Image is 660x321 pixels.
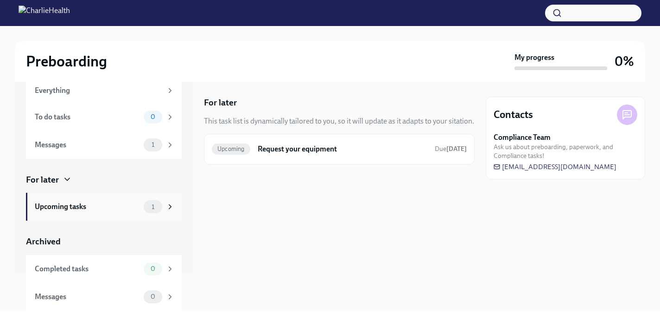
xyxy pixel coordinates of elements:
[514,52,554,63] strong: My progress
[494,132,551,143] strong: Compliance Team
[26,174,59,186] div: For later
[146,203,160,210] span: 1
[26,52,107,71] h2: Preboarding
[26,236,182,248] a: Archived
[26,103,182,131] a: To do tasks0
[35,112,140,122] div: To do tasks
[146,141,160,148] span: 1
[212,145,250,152] span: Upcoming
[26,283,182,311] a: Messages0
[26,78,182,103] a: Everything
[435,145,467,153] span: Due
[26,255,182,283] a: Completed tasks0
[145,113,161,120] span: 0
[26,174,182,186] a: For later
[494,143,637,160] span: Ask us about preboarding, paperwork, and Compliance tasks!
[258,144,427,154] h6: Request your equipment
[204,116,474,126] div: This task list is dynamically tailored to you, so it will update as it adapts to your sitation.
[212,142,467,157] a: UpcomingRequest your equipmentDue[DATE]
[35,264,140,274] div: Completed tasks
[615,53,634,70] h3: 0%
[204,97,237,109] h5: For later
[35,140,140,150] div: Messages
[435,144,467,153] span: September 6th, 2025 08:00
[26,193,182,221] a: Upcoming tasks1
[494,108,533,122] h4: Contacts
[145,265,161,272] span: 0
[26,131,182,159] a: Messages1
[35,85,162,96] div: Everything
[494,162,616,171] a: [EMAIL_ADDRESS][DOMAIN_NAME]
[145,293,161,300] span: 0
[35,292,140,302] div: Messages
[446,145,467,153] strong: [DATE]
[35,202,140,212] div: Upcoming tasks
[19,6,70,20] img: CharlieHealth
